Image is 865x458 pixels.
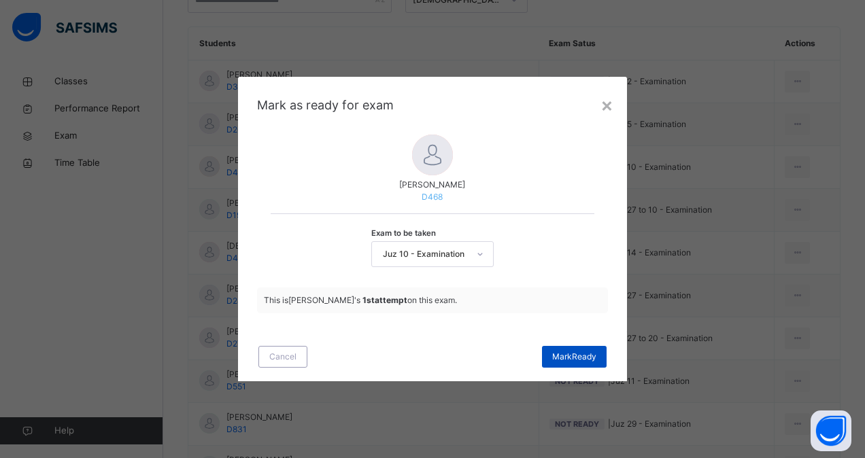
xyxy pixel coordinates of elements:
[269,351,296,363] span: Cancel
[600,90,613,119] div: ×
[264,295,457,305] span: This is [PERSON_NAME] 's on this exam.
[811,410,851,451] button: Open asap
[379,248,469,260] div: Juz 10 - Examination
[271,179,594,191] span: [PERSON_NAME]
[552,351,596,363] span: Mark Ready
[257,98,394,112] span: Mark as ready for exam
[271,191,594,203] span: D468
[362,295,407,305] b: 1st attempt
[371,228,436,239] span: Exam to be taken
